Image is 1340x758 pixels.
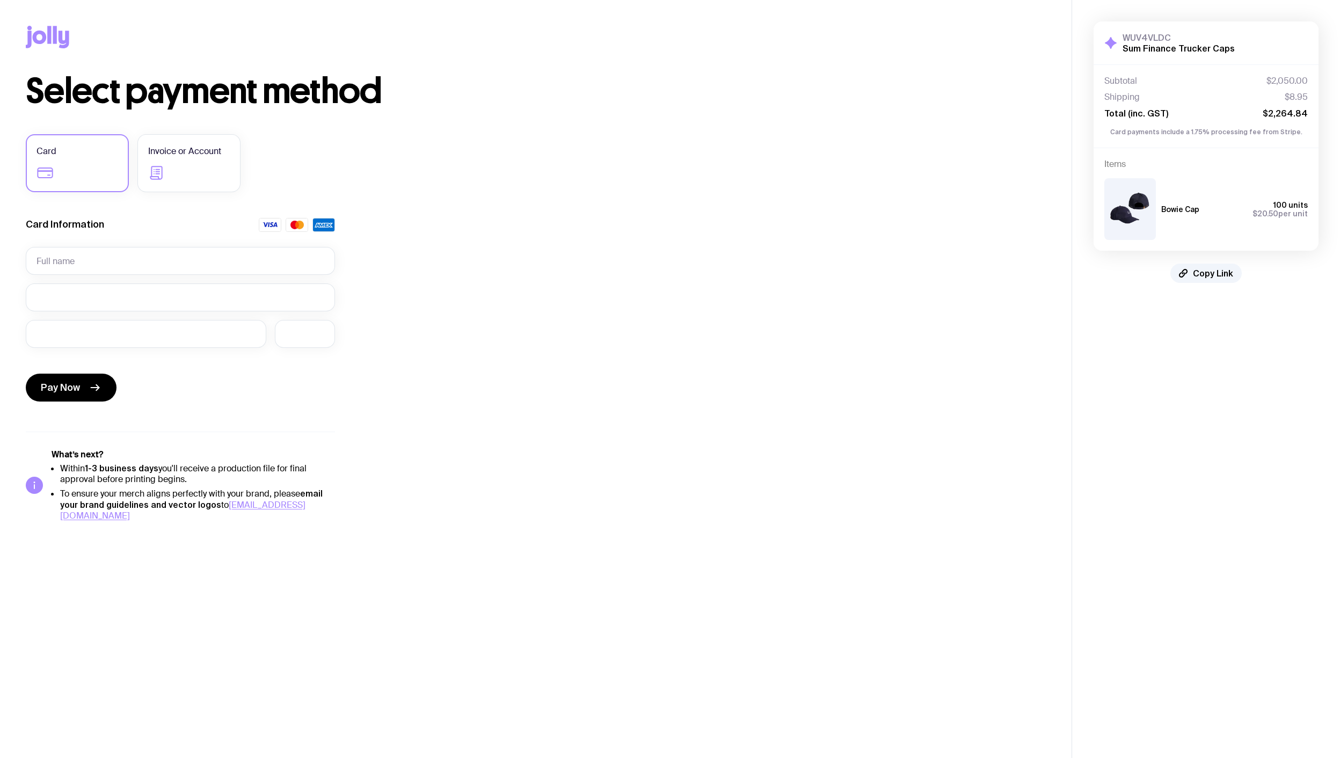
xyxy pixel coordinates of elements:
iframe: Secure card number input frame [37,292,324,302]
h1: Select payment method [26,74,1046,108]
span: 100 units [1273,201,1308,209]
button: Copy Link [1170,264,1242,283]
li: Within you'll receive a production file for final approval before printing begins. [60,463,335,485]
span: $20.50 [1252,209,1278,218]
span: Subtotal [1104,76,1137,86]
h3: WUV4VLDC [1123,32,1235,43]
strong: email your brand guidelines and vector logos [60,489,323,509]
strong: 1-3 business days [85,463,158,473]
span: Pay Now [41,381,80,394]
p: Card payments include a 1.75% processing fee from Stripe. [1104,127,1308,137]
span: $2,264.84 [1263,108,1308,119]
input: Full name [26,247,335,275]
label: Card Information [26,218,104,231]
iframe: Secure expiration date input frame [37,329,256,339]
span: Card [37,145,56,158]
a: [EMAIL_ADDRESS][DOMAIN_NAME] [60,499,305,521]
h5: What’s next? [52,449,335,460]
iframe: Secure CVC input frame [286,329,324,339]
span: $2,050.00 [1266,76,1308,86]
span: Total (inc. GST) [1104,108,1168,119]
span: Shipping [1104,92,1140,103]
h4: Items [1104,159,1308,170]
button: Pay Now [26,374,116,402]
span: Invoice or Account [148,145,221,158]
span: Copy Link [1193,268,1233,279]
h3: Bowie Cap [1161,205,1199,214]
span: per unit [1252,209,1308,218]
li: To ensure your merch aligns perfectly with your brand, please to [60,488,335,521]
h2: Sum Finance Trucker Caps [1123,43,1235,54]
span: $8.95 [1285,92,1308,103]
